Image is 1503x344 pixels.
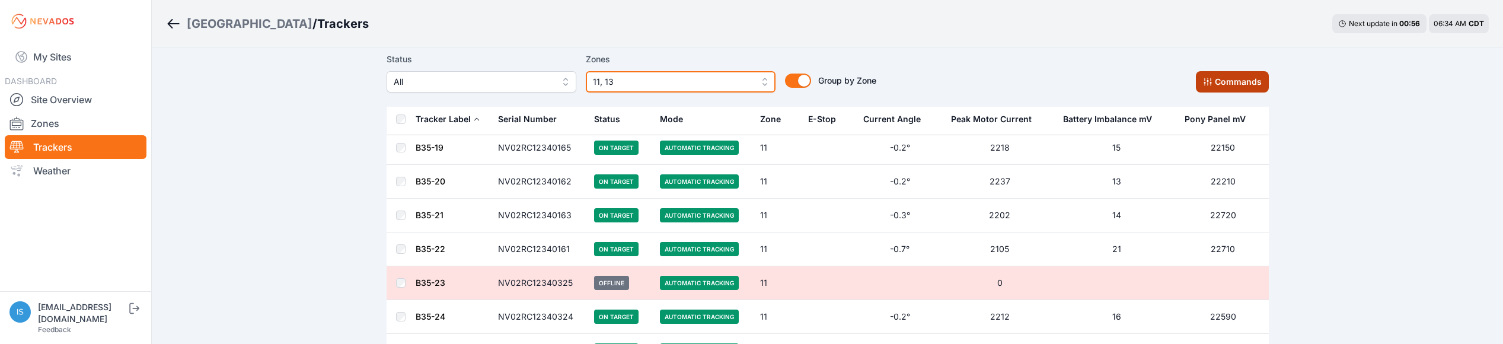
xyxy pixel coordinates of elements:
[586,71,776,93] button: 11, 13
[5,43,146,71] a: My Sites
[951,105,1041,133] button: Peak Motor Current
[594,208,639,222] span: On Target
[416,244,445,254] a: B35-22
[1056,232,1177,266] td: 21
[491,199,588,232] td: NV02RC12340163
[1399,19,1421,28] div: 00 : 56
[394,75,553,89] span: All
[856,199,943,232] td: -0.3°
[416,176,445,186] a: B35-20
[753,232,801,266] td: 11
[416,142,443,152] a: B35-19
[660,141,739,155] span: Automatic Tracking
[38,301,127,325] div: [EMAIL_ADDRESS][DOMAIN_NAME]
[753,199,801,232] td: 11
[863,113,921,125] div: Current Angle
[760,105,790,133] button: Zone
[491,165,588,199] td: NV02RC12340162
[660,105,693,133] button: Mode
[594,113,620,125] div: Status
[856,131,943,165] td: -0.2°
[5,76,57,86] span: DASHBOARD
[863,105,930,133] button: Current Angle
[944,131,1056,165] td: 2218
[856,165,943,199] td: -0.2°
[491,300,588,334] td: NV02RC12340324
[856,232,943,266] td: -0.7°
[753,300,801,334] td: 11
[1185,113,1246,125] div: Pony Panel mV
[1177,300,1269,334] td: 22590
[593,75,752,89] span: 11, 13
[660,310,739,324] span: Automatic Tracking
[1349,19,1397,28] span: Next update in
[594,105,630,133] button: Status
[416,105,480,133] button: Tracker Label
[951,113,1032,125] div: Peak Motor Current
[387,71,576,93] button: All
[594,141,639,155] span: On Target
[808,105,845,133] button: E-Stop
[760,113,781,125] div: Zone
[416,311,445,321] a: B35-24
[1177,131,1269,165] td: 22150
[9,12,76,31] img: Nevados
[491,131,588,165] td: NV02RC12340165
[856,300,943,334] td: -0.2°
[594,174,639,189] span: On Target
[594,310,639,324] span: On Target
[1063,113,1152,125] div: Battery Imbalance mV
[1469,19,1484,28] span: CDT
[944,266,1056,300] td: 0
[1434,19,1466,28] span: 06:34 AM
[944,165,1056,199] td: 2237
[416,210,443,220] a: B35-21
[660,174,739,189] span: Automatic Tracking
[1056,300,1177,334] td: 16
[498,113,557,125] div: Serial Number
[660,113,683,125] div: Mode
[491,232,588,266] td: NV02RC12340161
[753,165,801,199] td: 11
[1056,131,1177,165] td: 15
[5,159,146,183] a: Weather
[491,266,588,300] td: NV02RC12340325
[5,135,146,159] a: Trackers
[944,300,1056,334] td: 2212
[312,15,317,32] span: /
[9,301,31,323] img: iswagart@prim.com
[1177,165,1269,199] td: 22210
[387,52,576,66] label: Status
[586,52,776,66] label: Zones
[818,75,876,85] span: Group by Zone
[944,199,1056,232] td: 2202
[808,113,836,125] div: E-Stop
[753,131,801,165] td: 11
[498,105,566,133] button: Serial Number
[166,8,369,39] nav: Breadcrumb
[753,266,801,300] td: 11
[1056,165,1177,199] td: 13
[416,113,471,125] div: Tracker Label
[594,242,639,256] span: On Target
[5,88,146,112] a: Site Overview
[944,232,1056,266] td: 2105
[1177,232,1269,266] td: 22710
[1196,71,1269,93] button: Commands
[1177,199,1269,232] td: 22720
[660,208,739,222] span: Automatic Tracking
[1185,105,1255,133] button: Pony Panel mV
[1063,105,1161,133] button: Battery Imbalance mV
[416,278,445,288] a: B35-23
[187,15,312,32] a: [GEOGRAPHIC_DATA]
[660,242,739,256] span: Automatic Tracking
[1056,199,1177,232] td: 14
[38,325,71,334] a: Feedback
[5,112,146,135] a: Zones
[317,15,369,32] h3: Trackers
[594,276,629,290] span: Offline
[660,276,739,290] span: Automatic Tracking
